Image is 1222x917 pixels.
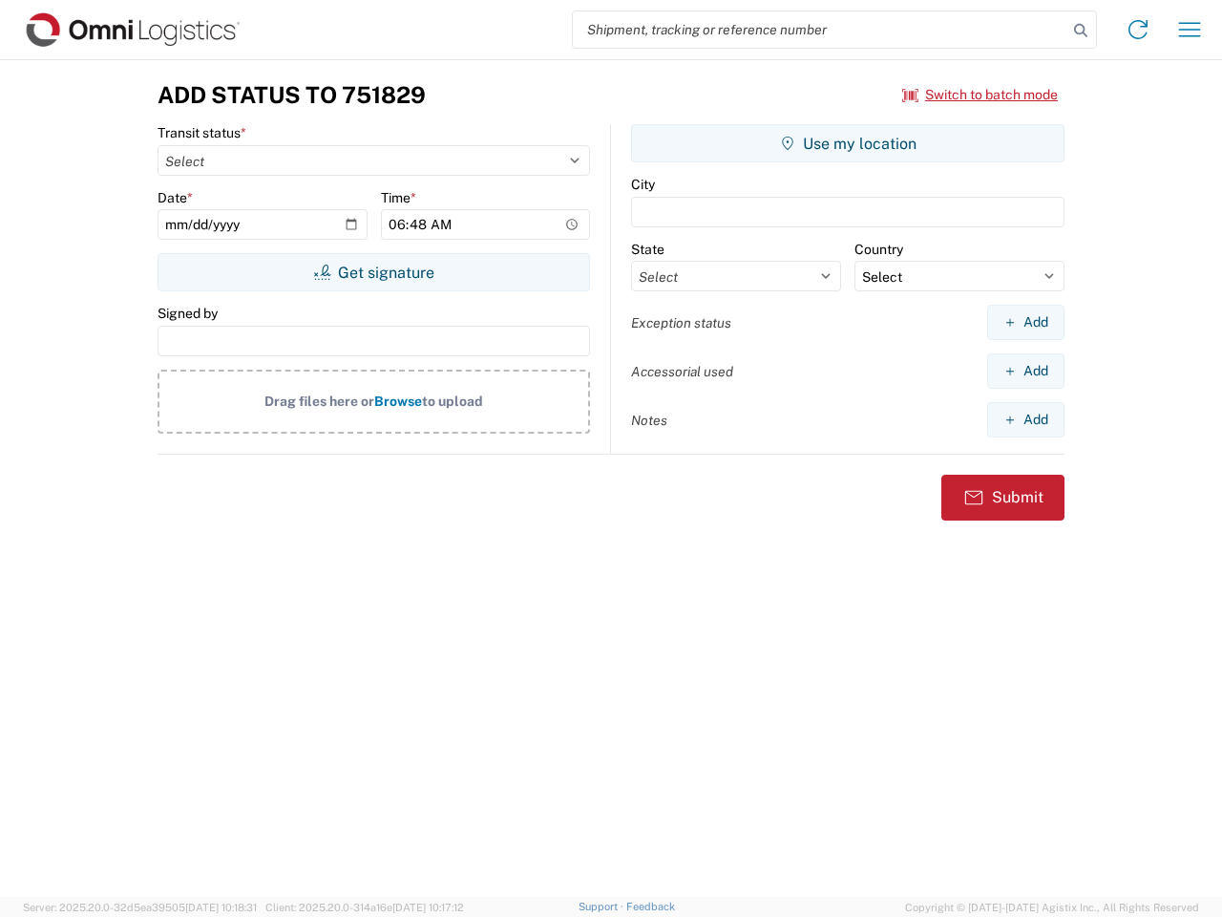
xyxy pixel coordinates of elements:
label: State [631,241,664,258]
span: Client: 2025.20.0-314a16e [265,902,464,913]
span: [DATE] 10:18:31 [185,902,257,913]
button: Use my location [631,124,1064,162]
span: to upload [422,394,483,409]
label: Notes [631,412,667,429]
button: Submit [941,475,1064,521]
label: Date [158,189,193,206]
span: Drag files here or [264,394,374,409]
input: Shipment, tracking or reference number [573,11,1067,48]
a: Feedback [626,901,675,912]
label: Exception status [631,314,731,331]
button: Add [987,402,1064,437]
label: Signed by [158,305,218,322]
span: Server: 2025.20.0-32d5ea39505 [23,902,257,913]
button: Get signature [158,253,590,291]
button: Switch to batch mode [902,79,1058,111]
button: Add [987,305,1064,340]
label: City [631,176,655,193]
label: Accessorial used [631,363,733,380]
span: [DATE] 10:17:12 [392,902,464,913]
label: Time [381,189,416,206]
label: Country [854,241,903,258]
button: Add [987,353,1064,389]
span: Copyright © [DATE]-[DATE] Agistix Inc., All Rights Reserved [905,899,1199,916]
label: Transit status [158,124,246,141]
h3: Add Status to 751829 [158,81,426,109]
a: Support [579,901,626,912]
span: Browse [374,394,422,409]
